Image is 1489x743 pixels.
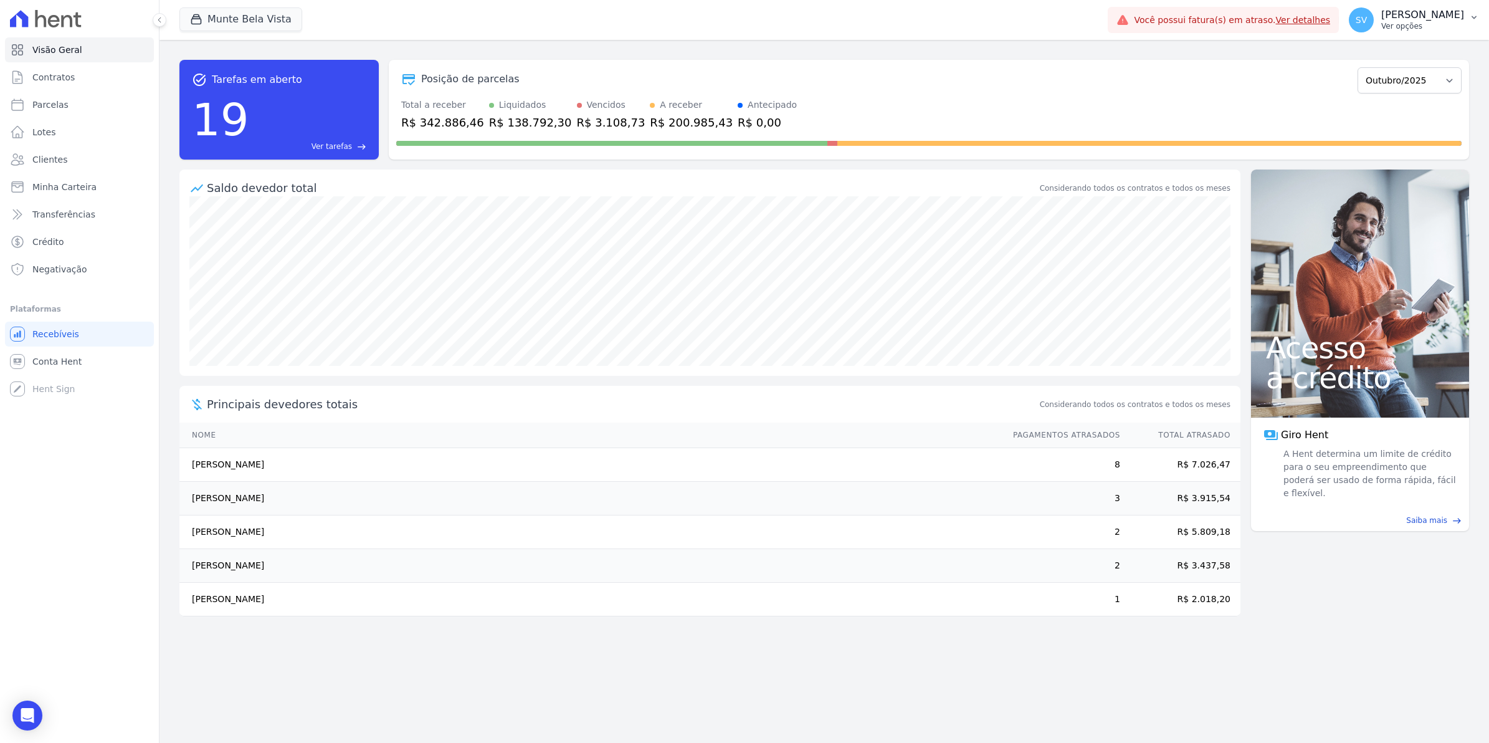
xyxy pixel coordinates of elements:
[192,87,249,152] div: 19
[32,153,67,166] span: Clientes
[1121,423,1240,448] th: Total Atrasado
[587,98,626,112] div: Vencidos
[1452,516,1462,525] span: east
[577,114,645,131] div: R$ 3.108,73
[192,72,207,87] span: task_alt
[1040,183,1230,194] div: Considerando todos os contratos e todos os meses
[1001,515,1121,549] td: 2
[32,236,64,248] span: Crédito
[1406,515,1447,526] span: Saiba mais
[489,114,572,131] div: R$ 138.792,30
[1258,515,1462,526] a: Saiba mais east
[421,72,520,87] div: Posição de parcelas
[5,175,154,199] a: Minha Carteira
[5,229,154,254] a: Crédito
[738,114,797,131] div: R$ 0,00
[254,141,366,152] a: Ver tarefas east
[32,98,69,111] span: Parcelas
[1001,423,1121,448] th: Pagamentos Atrasados
[5,257,154,282] a: Negativação
[5,92,154,117] a: Parcelas
[1121,482,1240,515] td: R$ 3.915,54
[179,549,1001,583] td: [PERSON_NAME]
[5,147,154,172] a: Clientes
[1121,583,1240,616] td: R$ 2.018,20
[1040,399,1230,410] span: Considerando todos os contratos e todos os meses
[5,322,154,347] a: Recebíveis
[179,7,302,31] button: Munte Bela Vista
[5,349,154,374] a: Conta Hent
[10,302,149,317] div: Plataformas
[179,583,1001,616] td: [PERSON_NAME]
[1339,2,1489,37] button: SV [PERSON_NAME] Ver opções
[748,98,797,112] div: Antecipado
[357,142,366,151] span: east
[660,98,702,112] div: A receber
[1001,448,1121,482] td: 8
[32,181,97,193] span: Minha Carteira
[179,423,1001,448] th: Nome
[32,263,87,276] span: Negativação
[179,515,1001,549] td: [PERSON_NAME]
[179,448,1001,482] td: [PERSON_NAME]
[1001,482,1121,515] td: 3
[207,180,1037,196] div: Saldo devedor total
[1356,16,1367,24] span: SV
[650,114,733,131] div: R$ 200.985,43
[32,44,82,56] span: Visão Geral
[32,71,75,84] span: Contratos
[499,98,546,112] div: Liquidados
[1121,448,1240,482] td: R$ 7.026,47
[401,98,484,112] div: Total a receber
[1266,333,1454,363] span: Acesso
[312,141,352,152] span: Ver tarefas
[5,120,154,145] a: Lotes
[1281,428,1328,443] span: Giro Hent
[207,396,1037,413] span: Principais devedores totais
[401,114,484,131] div: R$ 342.886,46
[1121,515,1240,549] td: R$ 5.809,18
[32,126,56,138] span: Lotes
[5,37,154,62] a: Visão Geral
[1134,14,1330,27] span: Você possui fatura(s) em atraso.
[1381,9,1464,21] p: [PERSON_NAME]
[5,202,154,227] a: Transferências
[1266,363,1454,393] span: a crédito
[179,482,1001,515] td: [PERSON_NAME]
[1001,583,1121,616] td: 1
[1381,21,1464,31] p: Ver opções
[1281,448,1457,500] span: A Hent determina um limite de crédito para o seu empreendimento que poderá ser usado de forma ráp...
[212,72,302,87] span: Tarefas em aberto
[32,355,82,368] span: Conta Hent
[1001,549,1121,583] td: 2
[1121,549,1240,583] td: R$ 3.437,58
[5,65,154,90] a: Contratos
[32,208,95,221] span: Transferências
[1276,15,1331,25] a: Ver detalhes
[12,701,42,731] div: Open Intercom Messenger
[32,328,79,340] span: Recebíveis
